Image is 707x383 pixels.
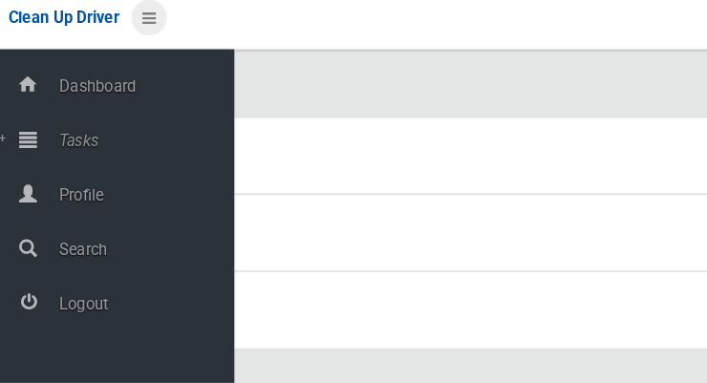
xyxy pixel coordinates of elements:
[11,16,118,45] a: Clean Up Driver
[54,88,229,106] span: Dashboard
[11,21,118,39] span: Clean Up Driver
[54,193,229,211] span: Profile
[54,245,229,264] span: Search
[54,140,229,159] span: Tasks
[54,298,229,316] span: Logout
